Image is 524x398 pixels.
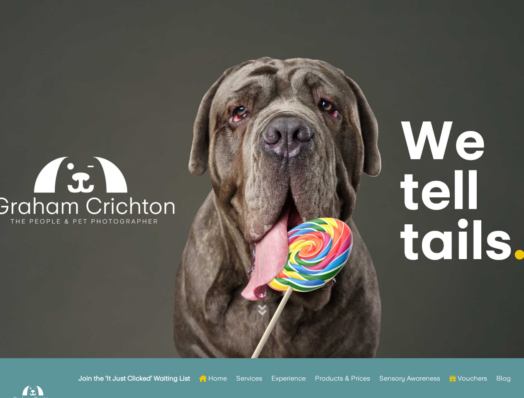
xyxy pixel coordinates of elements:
a: Products & Prices [315,362,370,395]
a: Services [236,362,262,395]
a: Home [199,362,227,395]
a: Sensory Awareness [379,362,440,395]
a: Vouchers [449,362,487,395]
a: Experience [271,362,306,395]
strong: Join the ‘It Just Clicked’ Waiting List [78,376,190,381]
a: Blog [496,362,511,395]
a: Join the ‘It Just Clicked’ Waiting List [78,362,190,395]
